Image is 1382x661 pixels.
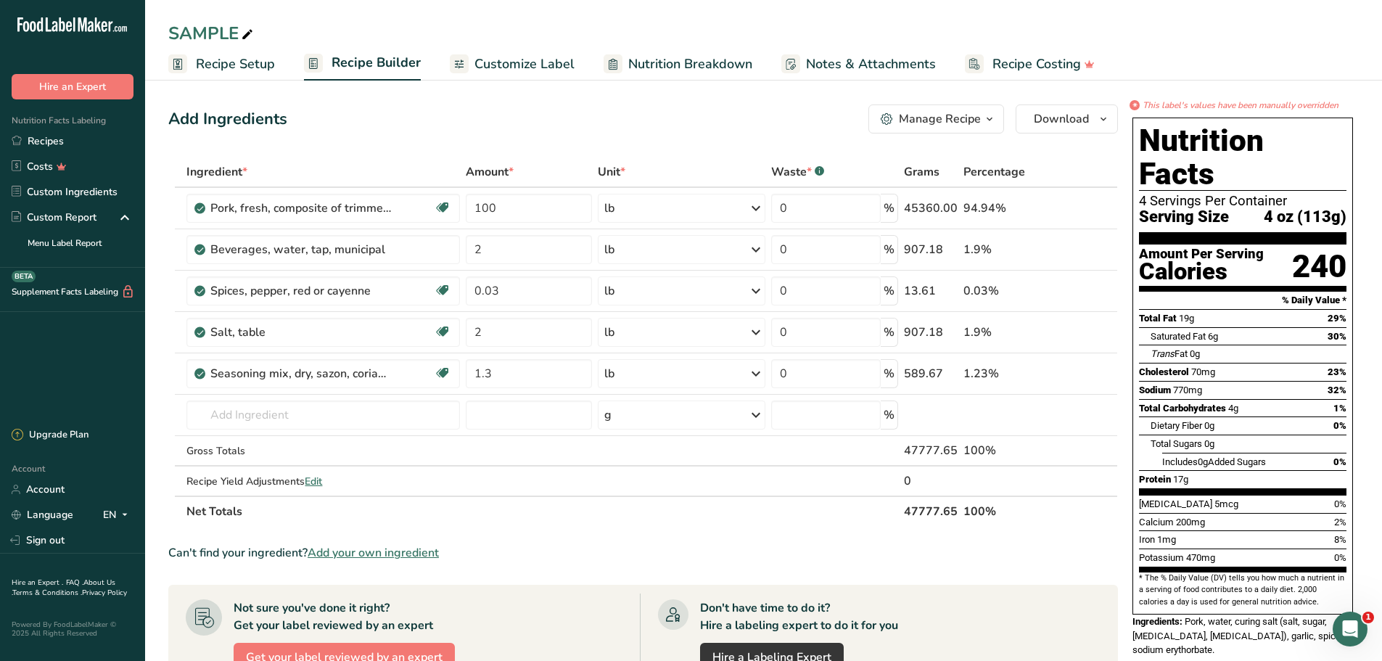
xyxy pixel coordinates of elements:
span: Protein [1139,474,1171,485]
div: 47777.65 [904,442,958,459]
span: 1mg [1157,534,1176,545]
div: 0 [904,472,958,490]
span: Percentage [963,163,1025,181]
div: Seasoning mix, dry, sazon, coriander & annatto [210,365,392,382]
a: FAQ . [66,578,83,588]
span: 200mg [1176,517,1205,527]
span: 8% [1334,534,1346,545]
span: Potassium [1139,552,1184,563]
div: Gross Totals [186,443,460,459]
span: Ingredients: [1132,616,1182,627]
span: Saturated Fat [1151,331,1206,342]
span: 0g [1198,456,1208,467]
span: Includes Added Sugars [1162,456,1266,467]
div: Amount Per Serving [1139,247,1264,261]
div: 1.23% [963,365,1049,382]
span: Ingredient [186,163,247,181]
span: Recipe Costing [992,54,1081,74]
span: Total Fat [1139,313,1177,324]
span: Recipe Setup [196,54,275,74]
a: Nutrition Breakdown [604,48,752,81]
div: lb [604,241,614,258]
div: 0.03% [963,282,1049,300]
div: Calories [1139,261,1264,282]
button: Hire an Expert [12,74,133,99]
span: 29% [1328,313,1346,324]
i: This label's values have been manually overridden [1143,99,1338,112]
div: Pork, fresh, composite of trimmed retail cuts (loin and shoulder blade), separable lean and fat, raw [210,200,392,217]
th: Net Totals [184,496,900,526]
div: 589.67 [904,365,958,382]
div: Can't find your ingredient? [168,544,1118,562]
div: 907.18 [904,241,958,258]
a: Language [12,502,73,527]
span: Edit [305,475,322,488]
span: 0% [1333,420,1346,431]
span: Pork, water, curing salt (salt, sugar, [MEDICAL_DATA], [MEDICAL_DATA]), garlic, spices, sodium er... [1132,616,1348,655]
span: 0% [1334,552,1346,563]
span: 19g [1179,313,1194,324]
span: 4 oz (113g) [1264,208,1346,226]
div: Salt, table [210,324,392,341]
div: 100% [963,442,1049,459]
iframe: Intercom live chat [1333,612,1367,646]
span: 1 [1362,612,1374,623]
div: Custom Report [12,210,96,225]
span: Nutrition Breakdown [628,54,752,74]
div: Upgrade Plan [12,428,89,443]
span: 0g [1190,348,1200,359]
div: 13.61 [904,282,958,300]
span: 23% [1328,366,1346,377]
a: Notes & Attachments [781,48,936,81]
span: 30% [1328,331,1346,342]
span: 17g [1173,474,1188,485]
span: 0% [1333,456,1346,467]
span: Amount [466,163,514,181]
div: Recipe Yield Adjustments [186,474,460,489]
th: 47777.65 [901,496,961,526]
div: Waste [771,163,824,181]
a: Recipe Builder [304,46,421,81]
a: Privacy Policy [82,588,127,598]
a: About Us . [12,578,115,598]
div: lb [604,365,614,382]
div: 1.9% [963,241,1049,258]
span: Dietary Fiber [1151,420,1202,431]
span: Recipe Builder [332,53,421,73]
button: Manage Recipe [868,104,1004,134]
span: 70mg [1191,366,1215,377]
span: 1% [1333,403,1346,414]
button: Download [1016,104,1118,134]
div: Powered By FoodLabelMaker © 2025 All Rights Reserved [12,620,133,638]
span: Calcium [1139,517,1174,527]
span: Serving Size [1139,208,1229,226]
th: 100% [961,496,1052,526]
a: Terms & Conditions . [12,588,82,598]
span: Grams [904,163,939,181]
div: 907.18 [904,324,958,341]
div: 94.94% [963,200,1049,217]
span: 32% [1328,385,1346,395]
div: 45360.00 [904,200,958,217]
span: Unit [598,163,625,181]
div: lb [604,282,614,300]
span: Total Carbohydrates [1139,403,1226,414]
div: SAMPLE [168,20,256,46]
span: Fat [1151,348,1188,359]
i: Trans [1151,348,1175,359]
a: Hire an Expert . [12,578,63,588]
div: lb [604,200,614,217]
div: BETA [12,271,36,282]
span: [MEDICAL_DATA] [1139,498,1212,509]
div: EN [103,506,133,524]
span: Add your own ingredient [308,544,439,562]
div: Don't have time to do it? Hire a labeling expert to do it for you [700,599,898,634]
div: Not sure you've done it right? Get your label reviewed by an expert [234,599,433,634]
span: 4g [1228,403,1238,414]
input: Add Ingredient [186,401,460,430]
div: 1.9% [963,324,1049,341]
a: Recipe Costing [965,48,1095,81]
div: Spices, pepper, red or cayenne [210,282,392,300]
span: Download [1034,110,1089,128]
div: Add Ingredients [168,107,287,131]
